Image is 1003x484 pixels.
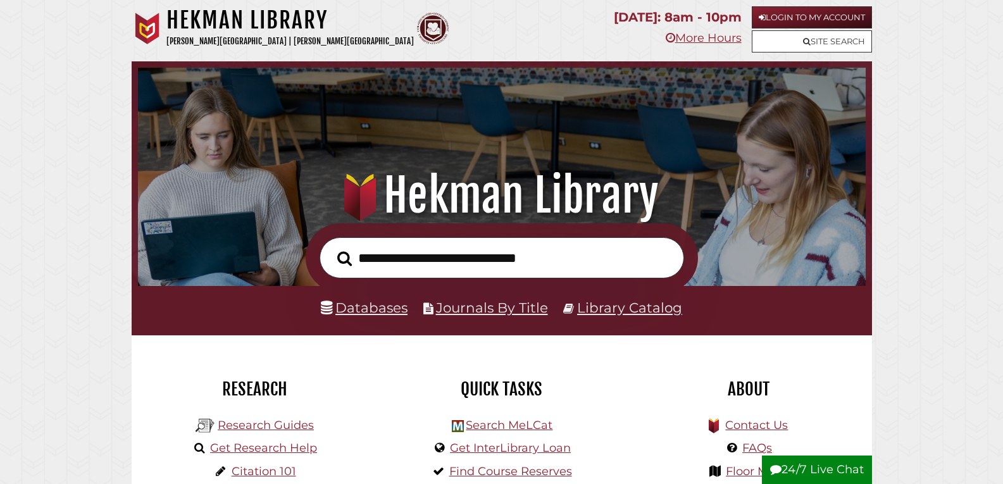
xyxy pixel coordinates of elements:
a: Research Guides [218,418,314,432]
p: [PERSON_NAME][GEOGRAPHIC_DATA] | [PERSON_NAME][GEOGRAPHIC_DATA] [166,34,414,49]
a: Contact Us [725,418,788,432]
a: Citation 101 [232,464,296,478]
h2: Quick Tasks [388,378,616,400]
a: Floor Maps [726,464,788,478]
a: Find Course Reserves [449,464,572,478]
a: More Hours [666,31,742,45]
button: Search [331,247,358,270]
a: Site Search [752,30,872,53]
img: Calvin Theological Seminary [417,13,449,44]
i: Search [337,251,352,266]
a: Databases [321,299,408,316]
h2: About [635,378,863,400]
h2: Research [141,378,369,400]
a: Library Catalog [577,299,682,316]
a: FAQs [742,441,772,455]
a: Get InterLibrary Loan [450,441,571,455]
a: Journals By Title [436,299,548,316]
h1: Hekman Library [166,6,414,34]
a: Get Research Help [210,441,317,455]
h1: Hekman Library [153,168,850,223]
img: Calvin University [132,13,163,44]
img: Hekman Library Logo [196,416,215,435]
img: Hekman Library Logo [452,420,464,432]
a: Login to My Account [752,6,872,28]
a: Search MeLCat [466,418,552,432]
p: [DATE]: 8am - 10pm [614,6,742,28]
